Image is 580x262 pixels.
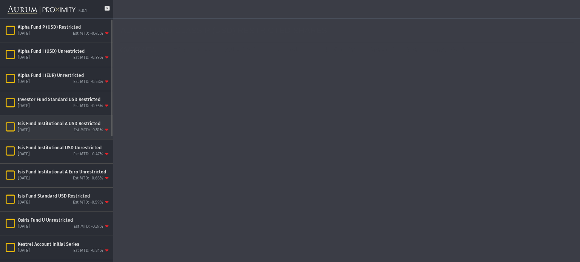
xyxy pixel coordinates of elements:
div: 1.69% [264,165,325,181]
a: Notice [186,68,208,74]
div: -0.01 [427,81,489,97]
a: ANALYSTS [426,43,476,58]
div: 2.52 [194,165,256,181]
div: Est MTD: -0.39% [73,55,103,61]
div: PERFORMANCE VERSUS INDICES [119,232,341,246]
div: $203.12 [264,112,325,128]
a: HISTORY [319,43,364,58]
div: 3.05% [125,196,187,212]
div: RISK [119,148,341,162]
div: BETA TO EQUITIES [497,97,559,103]
div: $720m [427,165,489,181]
div: DOWNSIDE DEV. [264,181,325,187]
div: 5.0.1 [79,8,87,14]
div: [DATE] [314,234,336,243]
div: [DATE] [18,248,30,254]
div: EST. PERFORMANCE [119,64,341,78]
div: QTD [194,97,256,103]
div: [DATE] [18,103,30,109]
div: [DATE] [18,152,30,157]
span: -0.45% [194,82,228,93]
div: Alpha Fund I (EUR) Unrestricted [18,72,110,78]
div: [DATE] [18,200,30,205]
div: Osiris Fund U Unrestricted [18,217,110,223]
div: CAR [194,128,256,134]
div: [DATE] [314,66,336,75]
div: Isis Fund Institutional A USD Restricted [18,121,110,127]
div: UNDERLYING FUNDS [358,181,420,187]
div: CORR. TO BONDS [427,97,489,103]
div: 32 [358,165,420,181]
a: ANALYSIS [219,43,267,58]
div: VOLATILITY [125,212,187,218]
div: FUND [352,148,574,162]
div: 4.15% [264,81,325,97]
div: [PERSON_NAME] RATIO [125,181,187,187]
div: [DATE] [18,176,30,181]
div: Est MTD: -0.76% [73,103,103,109]
div: Kestrel Account Initial Series [18,241,110,247]
div: Est MTD: -0.47% [73,152,103,157]
div: [DATE] [18,224,30,230]
div: [DATE] [548,150,569,159]
div: 1.41 [125,165,187,181]
div: [DATE] [18,31,30,37]
div: TOP STRATEGY (BY ATTRIB.) [497,181,560,187]
a: EXPOSURE [267,43,319,58]
div: [DATE] [548,234,569,243]
div: Est MTD: -0.59% [73,200,103,205]
img: Aurum-Proximity%20white.svg [8,2,76,18]
div: ALPHA FUND CLASS P (USD) RESTRICTED SHARES [120,19,574,43]
div: Isis Fund Institutional A Euro Unrestricted [18,169,110,175]
div: -0.01 [358,112,420,128]
div: [DATE] [314,150,336,159]
span: -0.45% [125,82,158,93]
div: 0.05 [497,81,559,97]
div: Est MTD: -0.45% [73,31,103,37]
div: BETA TO BONDS [358,128,420,134]
div: Est MTD: -0.37% [74,224,103,230]
div: TOTAL RETURN [125,128,187,134]
div: Isis Fund Institutional USD Unrestricted [18,145,110,151]
div: Macro [497,165,560,181]
span: 0.23 [358,82,379,93]
div: Alpha Fund P (USD) Restricted [18,24,110,30]
div: Alpha Fund I (USD) Unrestricted [18,48,110,54]
div: % UP MONTHS [194,212,256,218]
a: PORTFOLIO [166,43,220,58]
div: Est MTD: -0.66% [73,176,103,181]
div: 80.29% [194,196,256,212]
div: CORRELATION [352,64,574,78]
div: [DATE] [18,55,30,61]
div: Notice [186,67,211,75]
div: 6.36% [194,112,256,128]
div: Est MTD: -0.53% [73,79,103,85]
div: 103.12% [125,112,187,128]
div: [DATE] [18,79,30,85]
div: YTD [264,97,325,103]
div: [DATE] [18,127,30,133]
div: NAV PER SHARE [264,128,325,134]
div: [PERSON_NAME] RATIO [194,181,256,187]
div: Est MTD: -0.51% [74,127,103,133]
a: OVERVIEW [114,43,166,58]
div: Est MTD: -0.24% [73,248,103,254]
div: [DATE] [548,66,569,75]
a: MARKET DATA [364,43,426,58]
div: TOP 5 [352,232,574,246]
div: CORR. TO EQUITIES [358,97,420,103]
div: MTD [125,97,187,103]
div: Isis Fund Standard USD Restricted [18,193,110,199]
div: Investor Fund Standard USD Restricted [18,97,110,103]
div: NET ASSET VALUE [427,181,489,187]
